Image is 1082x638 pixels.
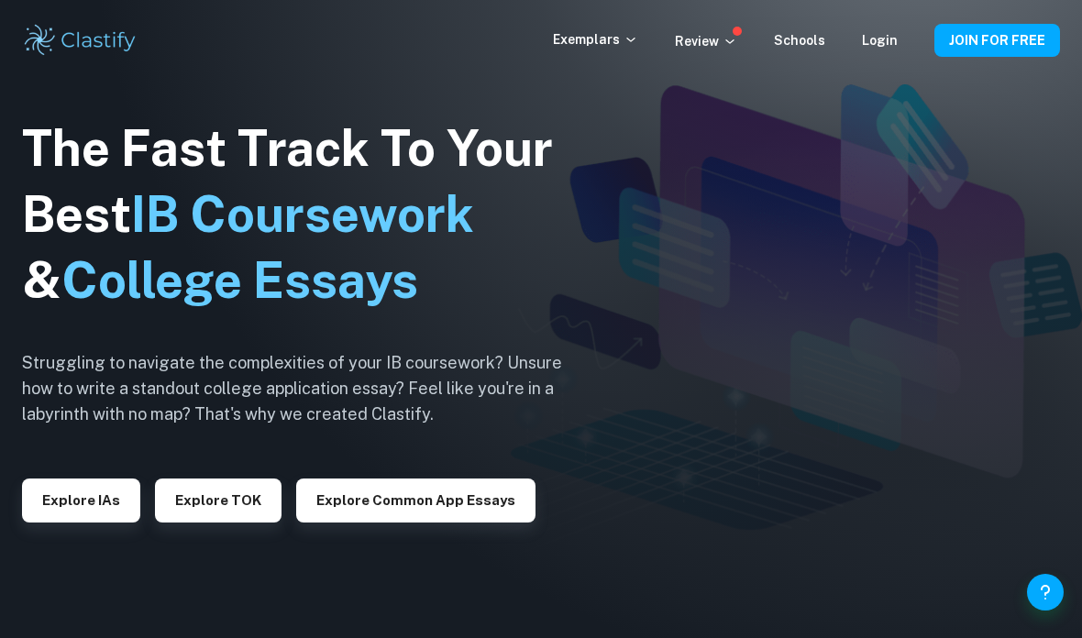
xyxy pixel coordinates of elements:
img: Clastify logo [22,22,138,59]
a: Explore TOK [155,490,282,508]
button: Explore IAs [22,478,140,522]
button: Explore Common App essays [296,478,535,522]
p: Review [675,31,737,51]
button: JOIN FOR FREE [934,24,1060,57]
a: Login [862,33,898,48]
a: Schools [774,33,825,48]
p: Exemplars [553,29,638,49]
h6: Struggling to navigate the complexities of your IB coursework? Unsure how to write a standout col... [22,350,591,427]
button: Explore TOK [155,478,282,522]
span: IB Coursework [131,185,474,243]
h1: The Fast Track To Your Best & [22,115,591,313]
a: Explore Common App essays [296,490,535,508]
button: Help and Feedback [1027,574,1064,610]
span: College Essays [61,251,418,309]
a: Explore IAs [22,490,140,508]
